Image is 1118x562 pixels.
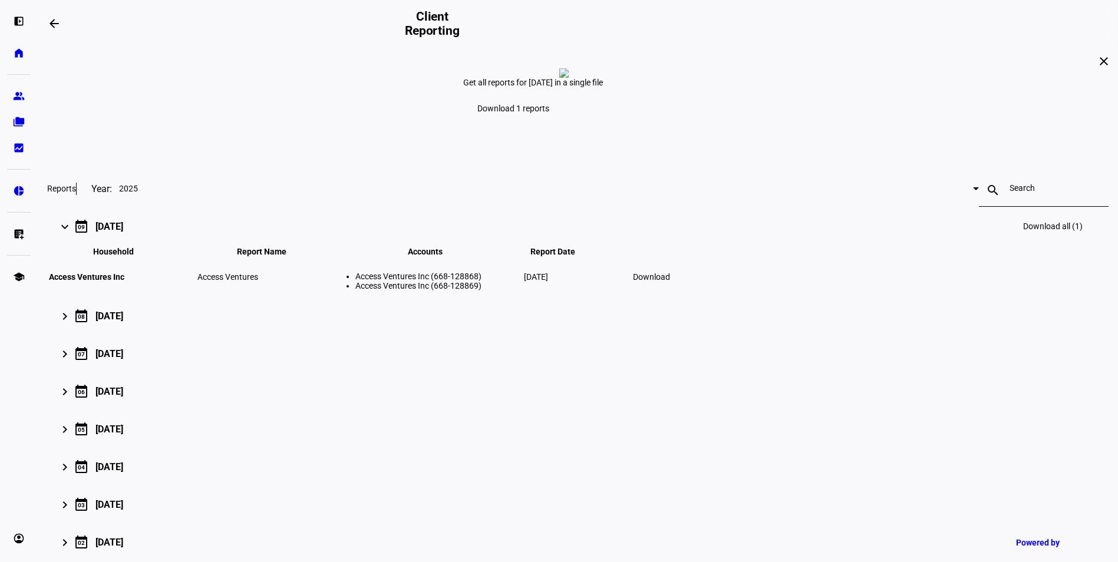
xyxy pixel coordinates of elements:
mat-expansion-panel-header: 02[DATE] [47,523,1109,561]
mat-expansion-panel-header: 08[DATE] [47,297,1109,335]
input: Search [1010,183,1078,193]
mat-expansion-panel-header: 06[DATE] [47,372,1109,410]
eth-mat-symbol: left_panel_open [13,15,25,27]
mat-expansion-panel-header: 05[DATE] [47,410,1109,448]
mat-icon: keyboard_arrow_right [58,422,72,437]
mat-icon: keyboard_arrow_right [58,309,72,323]
a: home [7,41,31,65]
eth-mat-symbol: account_circle [13,533,25,544]
mat-icon: calendar_today [74,459,88,474]
div: 06 [78,389,85,395]
div: [DATE] [95,424,123,435]
div: [DATE] [95,386,123,397]
eth-mat-symbol: school [13,271,25,283]
mat-expansion-panel-header: 03[DATE] [47,485,1109,523]
div: [DATE] [95,461,123,472]
div: Get all reports for [DATE] in a single file [463,78,693,87]
span: Household [93,247,151,256]
mat-icon: calendar_today [74,219,88,233]
a: folder_copy [7,110,31,134]
div: 02 [78,540,85,546]
div: Year: [76,183,112,195]
eth-mat-symbol: group [13,90,25,102]
a: Download all (1) [1016,212,1090,240]
a: bid_landscape [7,136,31,160]
mat-icon: arrow_backwards [47,16,61,31]
mat-icon: keyboard_arrow_right [58,535,72,550]
mat-icon: calendar_today [74,535,88,549]
mat-icon: close [1097,54,1111,68]
mat-expansion-panel-header: 09[DATE]Download all (1) [47,207,1109,245]
eth-mat-symbol: bid_landscape [13,142,25,154]
div: 09[DATE]Download all (1) [47,245,1109,297]
mat-expansion-panel-header: 04[DATE] [47,448,1109,485]
div: [DATE] [95,499,123,510]
mat-icon: calendar_today [74,346,88,361]
span: Report Name [237,247,304,256]
div: [DATE] [95,537,123,548]
mat-icon: keyboard_arrow_right [58,385,72,399]
eth-mat-symbol: list_alt_add [13,228,25,240]
mat-icon: keyboard_arrow_right [58,347,72,361]
span: Download all (1) [1023,222,1083,231]
mat-icon: calendar_today [74,384,88,398]
span: Access Ventures Inc [49,272,124,282]
span: Accounts [408,247,460,256]
mat-icon: calendar_today [74,422,88,436]
mat-icon: search [979,183,1007,197]
div: [DATE] [95,310,123,322]
mat-icon: calendar_today [74,497,88,511]
span: 2025 [119,184,138,193]
span: Download 1 reports [477,104,549,113]
a: pie_chart [7,179,31,203]
div: 04 [78,464,85,471]
a: Download 1 reports [463,97,563,120]
h3: Reports [47,184,76,193]
div: [DATE] [95,221,123,232]
div: 07 [78,351,85,358]
eth-mat-symbol: home [13,47,25,59]
mat-icon: keyboard_arrow_right [58,220,72,234]
li: Access Ventures Inc (668-128869) [355,281,522,290]
span: Access Ventures [197,272,258,282]
div: 05 [78,427,85,433]
div: 03 [78,502,85,508]
mat-icon: calendar_today [74,309,88,323]
mat-icon: keyboard_arrow_right [58,460,72,474]
span: Report Date [530,247,593,256]
eth-mat-symbol: pie_chart [13,185,25,197]
div: 09 [78,224,85,230]
div: 08 [78,313,85,320]
li: Access Ventures Inc (668-128868) [355,272,522,281]
a: Download [626,265,677,289]
td: [DATE] [523,258,600,296]
span: Download [633,272,670,282]
mat-icon: keyboard_arrow_right [58,498,72,512]
div: [DATE] [95,348,123,359]
a: Powered by [1010,531,1100,553]
mat-expansion-panel-header: 07[DATE] [47,335,1109,372]
h2: Client Reporting [396,9,468,38]
img: report-zero.png [559,68,569,78]
eth-mat-symbol: folder_copy [13,116,25,128]
a: group [7,84,31,108]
